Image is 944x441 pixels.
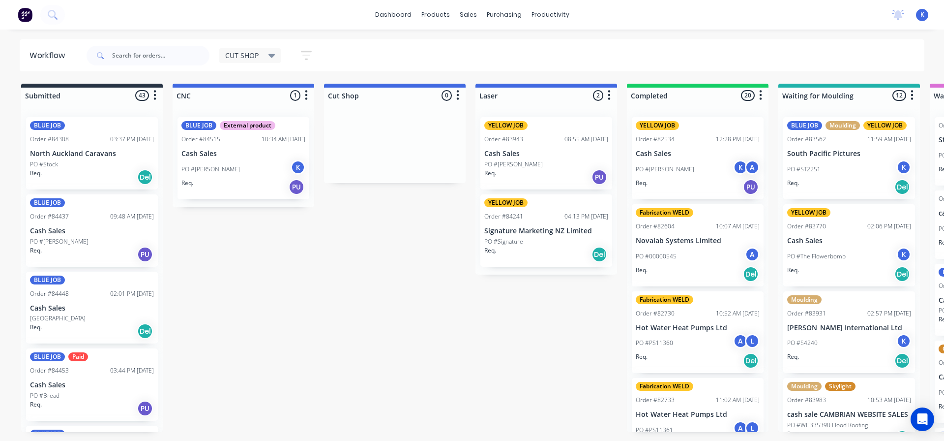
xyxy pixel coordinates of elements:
p: [GEOGRAPHIC_DATA] [30,314,86,323]
div: K [733,160,748,175]
div: L [745,421,760,436]
p: Hot Water Heat Pumps Ltd [636,410,760,419]
div: Order #82733 [636,396,675,405]
div: K [896,334,911,348]
div: Workflow [29,50,70,62]
p: South Pacific Pictures [787,150,911,158]
img: Factory [18,7,32,22]
p: Cash Sales [30,227,154,235]
p: Req. [787,430,799,439]
div: BLUE JOBOrder #8443709:48 AM [DATE]Cash SalesPO #[PERSON_NAME]Req.PU [26,194,158,267]
div: Order #82730 [636,309,675,318]
p: Novalab Systems Limited [636,237,760,245]
div: Order #83770 [787,222,826,231]
div: Order #82604 [636,222,675,231]
p: PO #[PERSON_NAME] [636,165,694,174]
div: Order #84453 [30,366,69,375]
div: BLUE JOBPaidOrder #8445303:44 PM [DATE]Cash SalesPO #BreadReq.PU [26,348,158,421]
div: BLUE JOBMouldingYELLOW JOBOrder #8356211:59 AM [DATE]South Pacific PicturesPO #ST2251KReq.Del [783,117,915,199]
div: 04:13 PM [DATE] [564,212,608,221]
div: Order #84437 [30,212,69,221]
div: YELLOW JOB [484,198,528,207]
div: Skylight [825,382,855,391]
div: L [745,334,760,348]
div: BLUE JOB [30,121,65,130]
div: Order #84515 [181,135,220,144]
div: PU [137,247,153,262]
p: Cash Sales [787,237,911,245]
div: A [733,334,748,348]
div: 09:48 AM [DATE] [110,212,154,221]
div: products [416,7,455,22]
div: Del [137,323,153,339]
div: Del [894,179,910,195]
div: Moulding [826,121,860,130]
p: Req. [636,266,648,275]
div: YELLOW JOB [787,208,830,217]
div: BLUE JOB [30,276,65,284]
p: Cash Sales [636,150,760,158]
p: PO #ST2251 [787,165,821,174]
div: Order #83943 [484,135,523,144]
div: YELLOW JOBOrder #8424104:13 PM [DATE]Signature Marketing NZ LimitedPO #SignatureReq.Del [480,194,612,267]
div: Order #82534 [636,135,675,144]
div: 03:37 PM [DATE] [110,135,154,144]
div: YELLOW JOB [863,121,907,130]
div: 02:57 PM [DATE] [867,309,911,318]
span: K [920,10,924,19]
div: Moulding [787,295,822,304]
div: YELLOW JOB [484,121,528,130]
p: PO #The Flowerbomb [787,252,846,261]
div: BLUE JOBOrder #8444802:01 PM [DATE]Cash Sales[GEOGRAPHIC_DATA]Req.Del [26,272,158,344]
div: Order #83562 [787,135,826,144]
p: Req. [636,179,648,188]
p: Req. [636,352,648,361]
div: YELLOW JOB [636,121,679,130]
div: Open Intercom Messenger [911,408,934,431]
p: Req. [181,179,193,188]
div: Order #84448 [30,289,69,298]
p: Req. [787,266,799,275]
p: PO #PS11361 [636,426,673,435]
p: Signature Marketing NZ Limited [484,227,608,235]
p: PO #[PERSON_NAME] [181,165,240,174]
p: Cash Sales [30,381,154,389]
p: Req. [484,246,496,255]
div: Del [894,266,910,282]
p: Cash Sales [484,150,608,158]
p: Req. [30,323,42,332]
div: Del [137,169,153,185]
div: Moulding [787,382,822,391]
div: K [896,247,911,262]
div: 11:02 AM [DATE] [716,396,760,405]
div: sales [455,7,482,22]
p: Req. [30,246,42,255]
div: Del [894,353,910,369]
div: YELLOW JOBOrder #8253412:28 PM [DATE]Cash SalesPO #[PERSON_NAME]KAReq.PU [632,117,764,199]
div: Fabrication WELDOrder #8273010:52 AM [DATE]Hot Water Heat Pumps LtdPO #PS11360ALReq.Del [632,291,764,374]
div: Del [591,247,607,262]
div: Fabrication WELD [636,382,693,391]
p: Req. [484,169,496,178]
div: 10:34 AM [DATE] [262,135,305,144]
div: Order #84308 [30,135,69,144]
div: BLUE JOB [30,198,65,207]
div: 02:01 PM [DATE] [110,289,154,298]
p: Hot Water Heat Pumps Ltd [636,324,760,332]
div: BLUE JOBExternal productOrder #8451510:34 AM [DATE]Cash SalesPO #[PERSON_NAME]KReq.PU [177,117,309,199]
div: 10:52 AM [DATE] [716,309,760,318]
div: Fabrication WELDOrder #8260410:07 AM [DATE]Novalab Systems LimitedPO #00000545AReq.Del [632,204,764,286]
div: External product [220,121,275,130]
div: 11:59 AM [DATE] [867,135,911,144]
div: A [745,247,760,262]
div: Order #84241 [484,212,523,221]
div: MouldingOrder #8393102:57 PM [DATE][PERSON_NAME] International LtdPO #54240KReq.Del [783,291,915,374]
p: [PERSON_NAME] International Ltd [787,324,911,332]
p: Req. [787,179,799,188]
p: PO #[PERSON_NAME] [484,160,543,169]
p: PO #Stock [30,160,58,169]
div: Del [743,266,759,282]
div: Paid [68,352,88,361]
div: 10:53 AM [DATE] [867,396,911,405]
div: BLUE JOB [787,121,822,130]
